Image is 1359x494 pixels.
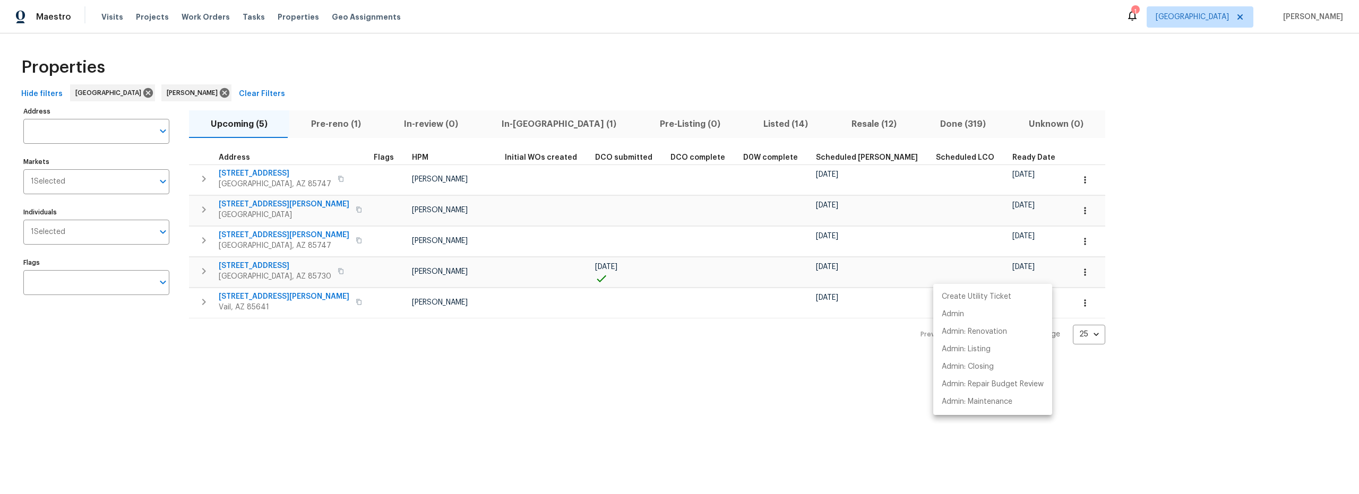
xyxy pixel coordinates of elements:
p: Admin: Repair Budget Review [942,379,1044,390]
p: Admin [942,309,964,320]
p: Admin: Maintenance [942,396,1012,408]
p: Admin: Renovation [942,326,1007,337]
p: Create Utility Ticket [942,291,1011,302]
p: Admin: Listing [942,344,991,355]
p: Admin: Closing [942,361,994,372]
